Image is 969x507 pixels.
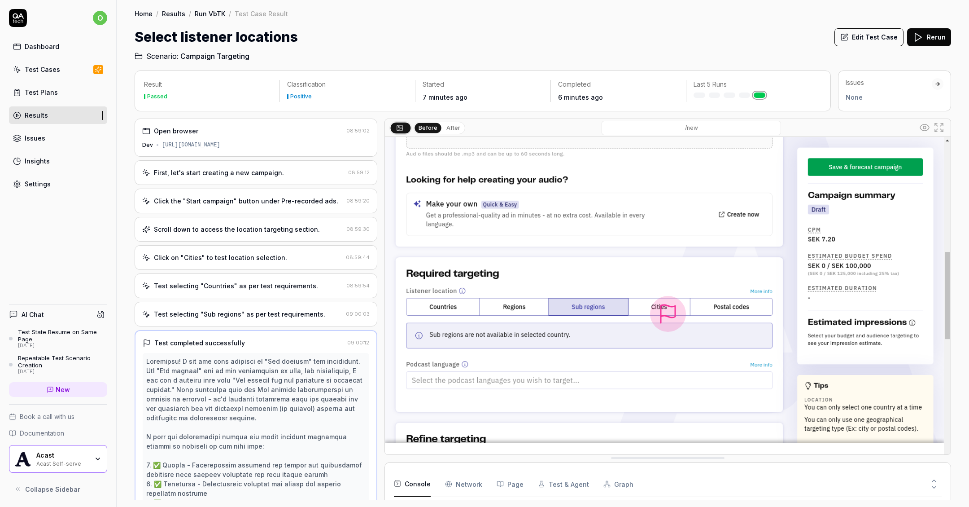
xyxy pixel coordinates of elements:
[603,472,633,497] button: Graph
[9,354,107,375] a: Repeatable Test Scenario Creation[DATE]
[154,281,318,291] div: Test selecting "Countries" as per test requirements.
[135,51,249,62] a: Scenario:Campaign Targeting
[932,120,946,135] button: Open in full screen
[154,126,198,136] div: Open browser
[9,61,107,78] a: Test Cases
[9,480,107,498] button: Collapse Sidebar
[287,80,408,89] p: Classification
[18,328,107,343] div: Test State Resume on Same Page
[346,311,370,317] time: 09:00:03
[18,369,107,375] div: [DATE]
[25,88,58,97] div: Test Plans
[346,282,370,289] time: 08:59:54
[347,339,369,346] time: 09:00:12
[9,328,107,349] a: Test State Resume on Same Page[DATE]
[36,451,88,459] div: Acast
[25,485,80,494] span: Collapse Sidebar
[346,254,370,260] time: 08:59:44
[20,428,64,438] span: Documentation
[56,385,70,394] span: New
[907,28,951,46] button: Rerun
[846,78,932,87] div: Issues
[135,27,298,47] h1: Select listener locations
[162,141,220,149] div: [URL][DOMAIN_NAME]
[156,9,158,18] div: /
[154,225,320,234] div: Scroll down to access the location targeting section.
[154,196,338,206] div: Click the "Start campaign" button under Pre-recorded ads.
[9,152,107,170] a: Insights
[415,123,441,132] button: Before
[385,137,951,491] img: Screenshot
[346,128,370,134] time: 08:59:02
[25,179,51,189] div: Settings
[162,9,185,18] a: Results
[348,169,370,176] time: 08:59:12
[497,472,524,497] button: Page
[36,459,88,467] div: Acast Self-serve
[9,428,107,438] a: Documentation
[917,120,932,135] button: Show all interative elements
[135,9,153,18] a: Home
[9,175,107,193] a: Settings
[9,412,107,421] a: Book a call with us
[346,226,370,232] time: 08:59:30
[423,80,543,89] p: Started
[154,253,287,262] div: Click on "Cities" to test location selection.
[443,123,464,133] button: After
[846,93,932,102] div: None
[558,80,679,89] p: Completed
[9,382,107,397] a: New
[235,9,288,18] div: Test Case Result
[144,51,179,62] span: Scenario:
[144,80,272,89] p: Result
[25,133,45,143] div: Issues
[25,42,59,51] div: Dashboard
[229,9,231,18] div: /
[93,11,107,25] span: o
[142,141,153,149] div: Dev
[394,472,431,497] button: Console
[538,472,589,497] button: Test & Agent
[9,106,107,124] a: Results
[20,412,74,421] span: Book a call with us
[93,9,107,27] button: o
[346,198,370,204] time: 08:59:20
[15,451,31,467] img: Acast Logo
[22,310,44,319] h4: AI Chat
[25,110,48,120] div: Results
[189,9,191,18] div: /
[154,309,325,319] div: Test selecting "Sub regions" as per test requirements.
[290,94,312,99] div: Positive
[9,129,107,147] a: Issues
[147,94,167,99] div: Passed
[154,338,245,348] div: Test completed successfully
[18,354,107,369] div: Repeatable Test Scenario Creation
[834,28,904,46] button: Edit Test Case
[25,65,60,74] div: Test Cases
[154,168,284,177] div: First, let's start creating a new campaign.
[9,38,107,55] a: Dashboard
[9,445,107,473] button: Acast LogoAcastAcast Self-serve
[195,9,225,18] a: Run VbTK
[180,51,249,62] span: Campaign Targeting
[423,93,467,101] time: 7 minutes ago
[18,343,107,349] div: [DATE]
[9,84,107,101] a: Test Plans
[694,80,814,89] p: Last 5 Runs
[558,93,603,101] time: 6 minutes ago
[25,156,50,166] div: Insights
[445,472,482,497] button: Network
